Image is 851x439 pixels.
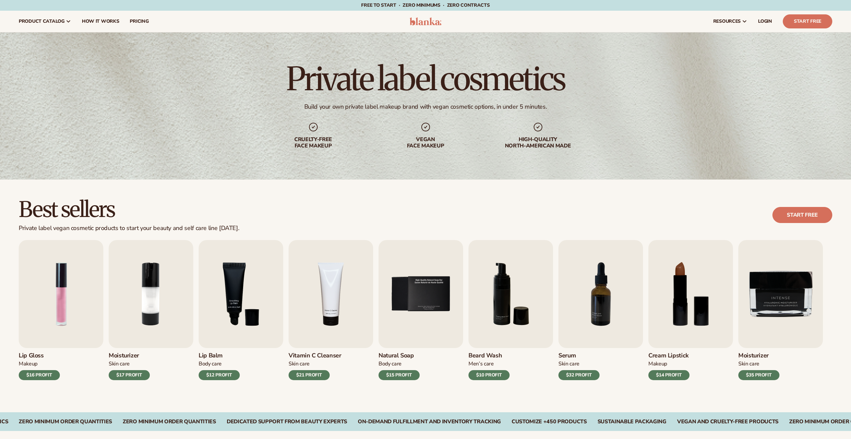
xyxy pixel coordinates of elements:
div: High-quality North-american made [495,136,581,149]
div: Makeup [19,360,60,367]
a: 3 / 9 [199,240,283,380]
div: $35 PROFIT [738,370,779,380]
a: 4 / 9 [289,240,373,380]
div: Zero Minimum Order QuantitieS [19,419,112,425]
h3: Lip Gloss [19,352,60,359]
div: Men’s Care [468,360,510,367]
div: Skin Care [289,360,341,367]
a: LOGIN [753,11,777,32]
a: resources [708,11,753,32]
div: Skin Care [738,360,779,367]
h2: Best sellers [19,198,239,221]
h1: Private label cosmetics [286,63,565,95]
div: Private label vegan cosmetic products to start your beauty and self care line [DATE]. [19,225,239,232]
span: Free to start · ZERO minimums · ZERO contracts [361,2,490,8]
a: 7 / 9 [558,240,643,380]
span: product catalog [19,19,65,24]
div: Body Care [199,360,240,367]
h3: Moisturizer [738,352,779,359]
a: 2 / 9 [109,240,193,380]
span: How It Works [82,19,119,24]
div: $12 PROFIT [199,370,240,380]
h3: Moisturizer [109,352,150,359]
div: VEGAN AND CRUELTY-FREE PRODUCTS [677,419,778,425]
div: $14 PROFIT [648,370,689,380]
div: Body Care [379,360,420,367]
div: Zero Minimum Order QuantitieS [123,419,216,425]
div: Build your own private label makeup brand with vegan cosmetic options, in under 5 minutes. [304,103,547,111]
div: CUSTOMIZE +450 PRODUCTS [512,419,587,425]
h3: Cream Lipstick [648,352,689,359]
span: LOGIN [758,19,772,24]
div: Vegan face makeup [383,136,468,149]
div: Cruelty-free face makeup [271,136,356,149]
div: $16 PROFIT [19,370,60,380]
a: pricing [124,11,154,32]
h3: Serum [558,352,600,359]
img: logo [410,17,441,25]
div: $21 PROFIT [289,370,330,380]
a: 5 / 9 [379,240,463,380]
h3: Natural Soap [379,352,420,359]
a: 9 / 9 [738,240,823,380]
a: 8 / 9 [648,240,733,380]
div: Dedicated Support From Beauty Experts [227,419,347,425]
h3: Lip Balm [199,352,240,359]
div: On-Demand Fulfillment and Inventory Tracking [358,419,501,425]
div: Skin Care [109,360,150,367]
a: 6 / 9 [468,240,553,380]
div: $32 PROFIT [558,370,600,380]
a: Start Free [783,14,832,28]
a: product catalog [13,11,77,32]
div: $17 PROFIT [109,370,150,380]
div: Makeup [648,360,689,367]
a: 1 / 9 [19,240,103,380]
span: resources [713,19,741,24]
div: Skin Care [558,360,600,367]
h3: Vitamin C Cleanser [289,352,341,359]
a: Start free [772,207,832,223]
div: $10 PROFIT [468,370,510,380]
span: pricing [130,19,148,24]
h3: Beard Wash [468,352,510,359]
div: $15 PROFIT [379,370,420,380]
div: SUSTAINABLE PACKAGING [598,419,666,425]
a: How It Works [77,11,125,32]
